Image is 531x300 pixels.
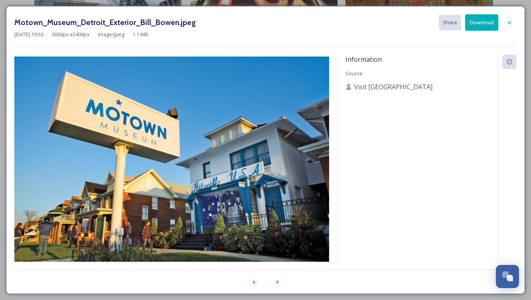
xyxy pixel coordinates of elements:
span: [DATE] 19:50 [14,31,43,38]
button: Share [439,15,461,30]
span: 1.1 MB [132,31,148,38]
span: Source [345,70,363,77]
span: Visit [GEOGRAPHIC_DATA] [354,82,432,92]
img: Motown_Museum_Detroit_Exterior_Bill_Bowen.jpeg [14,57,329,266]
span: image/jpeg [98,31,124,38]
button: Open Chat [496,265,519,288]
h3: Motown_Museum_Detroit_Exterior_Bill_Bowen.jpeg [14,17,196,28]
button: Download [465,14,498,31]
span: Information [345,55,382,64]
span: 3600 px x 2400 px [51,31,90,38]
